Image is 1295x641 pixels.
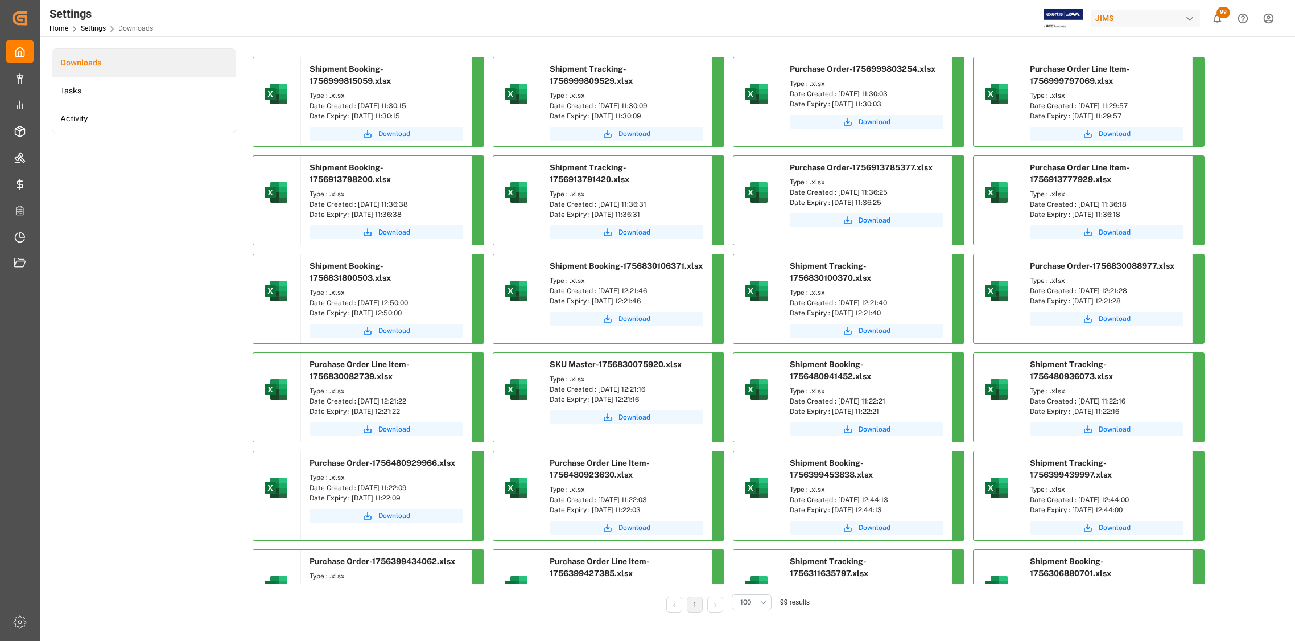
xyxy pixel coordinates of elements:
a: Download [1030,127,1183,141]
li: Previous Page [666,597,682,613]
img: Exertis%20JAM%20-%20Email%20Logo.jpg_1722504956.jpg [1044,9,1083,28]
div: Date Created : [DATE] 11:30:15 [310,101,463,111]
div: Date Created : [DATE] 11:22:09 [310,483,463,493]
img: microsoft-excel-2019--v1.png [502,474,530,502]
span: Shipment Booking-1756831800503.xlsx [310,261,391,282]
div: Type : .xlsx [790,79,943,89]
span: Shipment Booking-1756913798200.xlsx [310,163,391,184]
div: Type : .xlsx [310,472,463,483]
div: Date Expiry : [DATE] 12:21:22 [310,406,463,417]
div: Date Expiry : [DATE] 11:30:09 [550,111,703,121]
div: Date Expiry : [DATE] 12:44:13 [790,505,943,515]
a: Activity [52,105,236,133]
span: Download [618,523,650,533]
div: Date Expiry : [DATE] 11:36:18 [1030,209,1183,220]
img: microsoft-excel-2019--v1.png [743,80,770,108]
button: Download [310,127,463,141]
span: Download [618,227,650,237]
button: Download [1030,225,1183,239]
span: Shipment Tracking-1756999809529.xlsx [550,64,633,85]
button: show 99 new notifications [1205,6,1230,31]
span: Shipment Booking-1756830106371.xlsx [550,261,703,270]
button: Download [790,115,943,129]
div: Date Created : [DATE] 12:21:16 [550,384,703,395]
span: Download [378,129,410,139]
div: Date Expiry : [DATE] 12:21:28 [1030,296,1183,306]
img: microsoft-excel-2019--v1.png [983,179,1010,206]
div: Type : .xlsx [310,91,463,101]
span: Download [618,129,650,139]
button: Download [790,213,943,227]
span: SKU Master-1756830075920.xlsx [550,360,682,369]
img: microsoft-excel-2019--v1.png [262,573,290,600]
div: JIMS [1091,10,1200,27]
div: Date Created : [DATE] 12:21:28 [1030,286,1183,296]
a: Download [790,324,943,338]
button: Download [550,225,703,239]
span: Purchase Order-1756913785377.xlsx [790,163,933,172]
span: Purchase Order-1756999803254.xlsx [790,64,935,73]
div: Date Expiry : [DATE] 11:22:09 [310,493,463,503]
img: microsoft-excel-2019--v1.png [502,80,530,108]
button: open menu [732,594,772,610]
a: Download [550,410,703,424]
div: Type : .xlsx [790,484,943,495]
div: Type : .xlsx [310,287,463,298]
a: Download [310,422,463,436]
img: microsoft-excel-2019--v1.png [502,179,530,206]
span: Shipment Booking-1756999815059.xlsx [310,64,391,85]
div: Type : .xlsx [790,583,943,593]
img: microsoft-excel-2019--v1.png [983,80,1010,108]
div: Type : .xlsx [1030,91,1183,101]
div: Date Created : [DATE] 11:29:57 [1030,101,1183,111]
span: Shipment Tracking-1756913791420.xlsx [550,163,629,184]
img: microsoft-excel-2019--v1.png [502,573,530,600]
div: Type : .xlsx [310,189,463,199]
div: Date Created : [DATE] 11:36:18 [1030,199,1183,209]
div: Type : .xlsx [1030,583,1183,593]
button: Download [790,422,943,436]
div: Date Created : [DATE] 12:44:13 [790,495,943,505]
div: Type : .xlsx [310,386,463,396]
button: Download [550,127,703,141]
img: microsoft-excel-2019--v1.png [743,474,770,502]
img: microsoft-excel-2019--v1.png [743,179,770,206]
div: Date Created : [DATE] 11:30:03 [790,89,943,99]
span: Download [859,424,890,434]
span: Download [859,523,890,533]
button: Download [1030,312,1183,326]
div: Date Expiry : [DATE] 11:36:25 [790,198,943,208]
button: Download [1030,521,1183,535]
div: Date Expiry : [DATE] 11:29:57 [1030,111,1183,121]
div: Type : .xlsx [550,583,703,593]
li: Next Page [707,597,723,613]
li: Tasks [52,77,236,105]
img: microsoft-excel-2019--v1.png [262,80,290,108]
a: Download [550,312,703,326]
button: JIMS [1091,7,1205,29]
span: Purchase Order-1756480929966.xlsx [310,458,455,467]
img: microsoft-excel-2019--v1.png [983,277,1010,305]
img: microsoft-excel-2019--v1.png [983,376,1010,403]
span: Shipment Booking-1756306880701.xlsx [1030,557,1111,578]
span: Download [1099,314,1131,324]
div: Date Expiry : [DATE] 11:22:03 [550,505,703,515]
div: Date Expiry : [DATE] 11:22:16 [1030,406,1183,417]
div: Date Created : [DATE] 11:30:09 [550,101,703,111]
div: Date Expiry : [DATE] 12:21:40 [790,308,943,318]
div: Settings [50,5,153,22]
a: Download [790,521,943,535]
div: Type : .xlsx [1030,386,1183,396]
img: microsoft-excel-2019--v1.png [262,179,290,206]
span: Download [618,314,650,324]
img: microsoft-excel-2019--v1.png [262,277,290,305]
button: Download [310,324,463,338]
div: Date Created : [DATE] 12:44:00 [1030,495,1183,505]
div: Date Created : [DATE] 11:36:25 [790,187,943,198]
div: Date Expiry : [DATE] 12:50:00 [310,308,463,318]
